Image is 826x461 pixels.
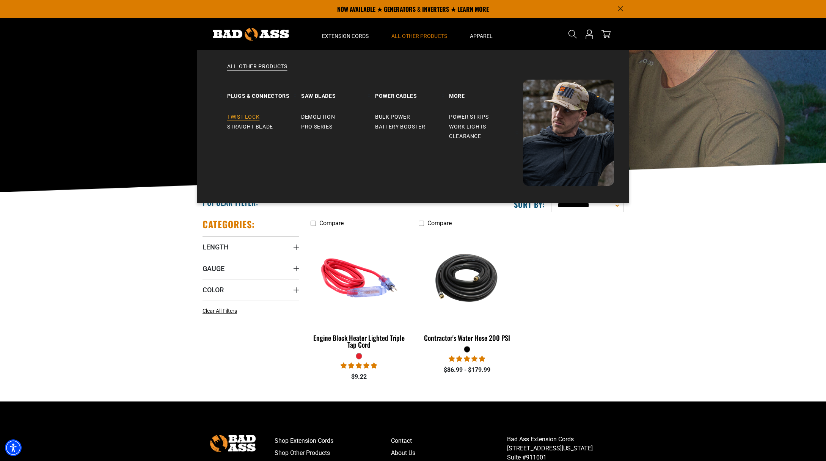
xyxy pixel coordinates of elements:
[311,234,407,321] img: red
[203,308,237,314] span: Clear All Filters
[227,124,273,130] span: Straight Blade
[449,122,523,132] a: Work Lights
[319,220,344,227] span: Compare
[311,334,407,348] div: Engine Block Heater Lighted Triple Tap Cord
[375,112,449,122] a: Bulk Power
[210,435,256,452] img: Bad Ass Extension Cords
[523,80,614,186] img: Bad Ass Extension Cords
[203,258,299,279] summary: Gauge
[391,33,447,39] span: All Other Products
[301,122,375,132] a: Pro Series
[449,80,523,106] a: Battery Booster More Power Strips
[419,234,515,321] img: black
[301,114,335,121] span: Demolition
[227,112,301,122] a: Twist Lock
[203,279,299,300] summary: Color
[459,18,504,50] summary: Apparel
[227,114,259,121] span: Twist Lock
[419,334,515,341] div: Contractor's Water Hose 200 PSI
[203,236,299,257] summary: Length
[341,362,377,369] span: 5.00 stars
[227,122,301,132] a: Straight Blade
[375,124,426,130] span: Battery Booster
[583,18,595,50] a: Open this option
[275,447,391,459] a: Shop Other Products
[514,199,545,209] label: Sort by:
[391,447,507,459] a: About Us
[419,230,515,346] a: black Contractor's Water Hose 200 PSI
[203,264,225,273] span: Gauge
[203,307,240,315] a: Clear All Filters
[567,28,579,40] summary: Search
[203,285,224,294] span: Color
[301,80,375,106] a: Saw Blades
[203,243,229,251] span: Length
[419,365,515,375] div: $86.99 - $179.99
[449,112,523,122] a: Power Strips
[391,435,507,447] a: Contact
[427,220,452,227] span: Compare
[449,114,489,121] span: Power Strips
[227,80,301,106] a: Plugs & Connectors
[311,230,407,353] a: red Engine Block Heater Lighted Triple Tap Cord
[375,114,410,121] span: Bulk Power
[470,33,493,39] span: Apparel
[203,218,255,230] h2: Categories:
[600,30,612,39] a: cart
[203,198,258,207] h2: Popular Filter:
[311,18,380,50] summary: Extension Cords
[275,435,391,447] a: Shop Extension Cords
[212,63,614,80] a: All Other Products
[375,80,449,106] a: Power Cables
[380,18,459,50] summary: All Other Products
[301,112,375,122] a: Demolition
[322,33,369,39] span: Extension Cords
[311,372,407,381] div: $9.22
[449,355,485,362] span: 5.00 stars
[301,124,332,130] span: Pro Series
[449,124,486,130] span: Work Lights
[213,28,289,41] img: Bad Ass Extension Cords
[375,122,449,132] a: Battery Booster
[449,132,523,141] a: Clearance
[5,439,22,456] div: Accessibility Menu
[449,133,481,140] span: Clearance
